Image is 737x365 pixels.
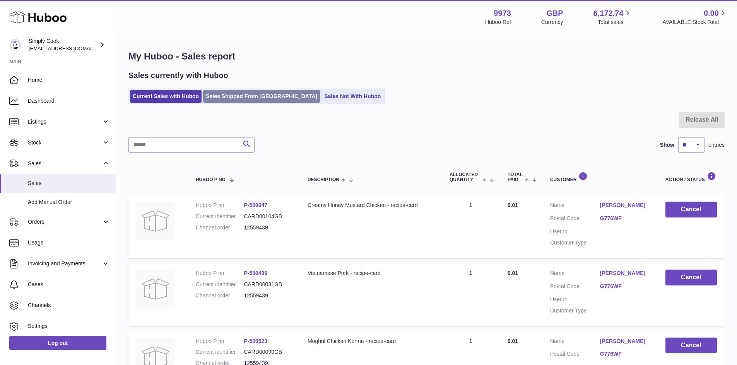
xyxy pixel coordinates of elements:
[321,90,383,103] a: Sales Not With Huboo
[29,45,114,51] span: [EMAIL_ADDRESS][DOMAIN_NAME]
[28,218,102,226] span: Orders
[28,239,110,246] span: Usage
[9,39,21,51] img: internalAdmin-9973@internal.huboo.com
[662,19,728,26] span: AVAILABLE Stock Total
[598,19,632,26] span: Total sales
[308,270,434,277] div: Vietnamese Pork - recipe-card
[196,202,244,209] dt: Huboo P no
[28,76,110,84] span: Home
[550,215,600,224] dt: Postal Code
[196,213,244,220] dt: Current identifier
[9,336,106,350] a: Log out
[550,202,600,211] dt: Name
[128,70,228,81] h2: Sales currently with Huboo
[550,228,600,235] dt: User Id
[450,172,480,182] span: ALLOCATED Quantity
[28,180,110,187] span: Sales
[128,50,725,63] h1: My Huboo - Sales report
[196,281,244,288] dt: Current identifier
[196,292,244,299] dt: Channel order
[600,338,650,345] a: [PERSON_NAME]
[508,202,518,208] span: 0.01
[662,8,728,26] a: 0.00 AVAILABLE Stock Total
[28,260,102,267] span: Invoicing and Payments
[541,19,563,26] div: Currency
[244,202,267,208] a: P-500647
[28,97,110,105] span: Dashboard
[550,239,600,246] dt: Customer Type
[660,141,674,149] label: Show
[593,8,633,26] a: 6,172.74 Total sales
[550,172,650,182] div: Customer
[196,224,244,231] dt: Channel order
[600,270,650,277] a: [PERSON_NAME]
[508,172,523,182] span: Total paid
[28,281,110,288] span: Cases
[550,270,600,279] dt: Name
[203,90,320,103] a: Sales Shipped From [GEOGRAPHIC_DATA]
[508,270,518,276] span: 0.01
[308,338,434,345] div: Moghul Chicken Korma - recipe-card
[136,202,175,240] img: no-photo.jpg
[708,141,725,149] span: entries
[442,262,500,326] td: 1
[196,348,244,356] dt: Current identifier
[600,350,650,358] a: G776WF
[665,202,717,217] button: Cancel
[550,296,600,303] dt: User Id
[28,323,110,330] span: Settings
[600,215,650,222] a: G776WF
[196,177,226,182] span: Huboo P no
[28,118,102,126] span: Listings
[244,224,292,231] dd: 12559439
[508,338,518,344] span: 0.01
[485,19,511,26] div: Huboo Ref
[136,270,175,308] img: no-photo.jpg
[28,139,102,146] span: Stock
[550,283,600,292] dt: Postal Code
[665,338,717,353] button: Cancel
[244,348,292,356] dd: CARD00090GB
[28,302,110,309] span: Channels
[29,37,98,52] div: Simply Cook
[494,8,511,19] strong: 9973
[130,90,202,103] a: Current Sales with Huboo
[308,202,434,209] div: Creamy Honey Mustard Chicken - recipe-card
[600,283,650,290] a: G776WF
[244,270,267,276] a: P-500439
[196,270,244,277] dt: Huboo P no
[244,292,292,299] dd: 12559439
[28,160,102,167] span: Sales
[665,270,717,285] button: Cancel
[593,8,624,19] span: 6,172.74
[308,177,339,182] span: Description
[665,172,717,182] div: Action / Status
[704,8,719,19] span: 0.00
[600,202,650,209] a: [PERSON_NAME]
[546,8,563,19] strong: GBP
[550,307,600,314] dt: Customer Type
[550,338,600,347] dt: Name
[244,281,292,288] dd: CARD00031GB
[244,213,292,220] dd: CARD00104GB
[442,194,500,258] td: 1
[550,350,600,360] dt: Postal Code
[196,338,244,345] dt: Huboo P no
[244,338,267,344] a: P-500523
[28,199,110,206] span: Add Manual Order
